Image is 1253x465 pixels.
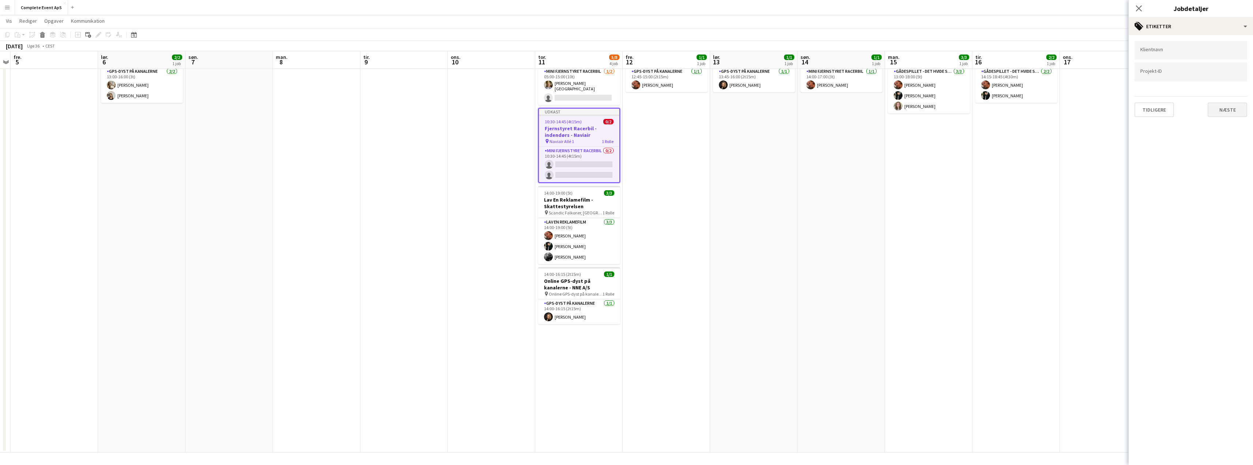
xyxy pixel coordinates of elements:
[6,18,12,24] span: Vis
[609,55,619,60] span: 5/8
[604,271,614,277] span: 1/1
[799,58,810,66] span: 14
[549,210,603,215] span: Scandic Falkoner, [GEOGRAPHIC_DATA]
[975,54,982,60] span: tir.
[19,18,37,24] span: Rediger
[544,271,581,277] span: 14:00-16:15 (2t15m)
[784,61,794,66] div: 1 job
[68,16,108,26] a: Kommunikation
[538,196,620,210] h3: Lav En Reklamefilm - Skattestyrelsen
[1046,55,1057,60] span: 2/2
[871,55,882,60] span: 1/1
[784,55,794,60] span: 1/1
[450,58,461,66] span: 10
[603,210,614,215] span: 1 Rolle
[172,61,182,66] div: 1 job
[549,139,574,144] span: Naviair Allé 1
[1062,58,1073,66] span: 17
[549,291,603,297] span: Online GPS-dyst på kanalerne
[888,35,970,113] app-job-card: 13:00-18:00 (5t)3/3Gådespillet - Det Hvide Snit - Region [GEOGRAPHIC_DATA] - CIMT - Digital Regul...
[538,267,620,324] app-job-card: 14:00-16:15 (2t15m)1/1Online GPS-dyst på kanalerne - NNE A/S Online GPS-dyst på kanalerne1 RolleG...
[624,58,634,66] span: 12
[1129,4,1253,13] h3: Jobdetaljer
[887,58,900,66] span: 15
[604,190,614,196] span: 3/3
[800,54,810,60] span: søn.
[101,54,108,60] span: lør.
[539,125,619,138] h3: Fjernstyret Racerbil - indendørs - Naviair
[538,299,620,324] app-card-role: GPS-dyst på kanalerne1/114:00-16:15 (2t15m)[PERSON_NAME]
[800,67,882,92] app-card-role: Mini Fjernstyret Racerbil1/114:00-17:00 (3t)[PERSON_NAME]
[1208,102,1247,117] button: Næste
[12,58,22,66] span: 5
[888,54,900,60] span: man.
[539,147,619,182] app-card-role: Mini Fjernstyret Racerbil0/210:30-14:45 (4t15m)
[603,291,614,297] span: 1 Rolle
[1129,18,1253,35] div: Etiketter
[538,67,620,105] app-card-role: Mini Fjernstyret Racerbil1/205:00-15:00 (10t)[PERSON_NAME][GEOGRAPHIC_DATA]
[71,18,105,24] span: Kommunikation
[362,58,370,66] span: 9
[538,186,620,264] app-job-card: 14:00-19:00 (5t)3/3Lav En Reklamefilm - Skattestyrelsen Scandic Falkoner, [GEOGRAPHIC_DATA]1 Roll...
[187,58,198,66] span: 7
[538,278,620,291] h3: Online GPS-dyst på kanalerne - NNE A/S
[1140,47,1241,54] input: Skriv for at søge efter klientetiketter...
[603,119,614,124] span: 0/2
[712,58,720,66] span: 13
[975,67,1057,103] app-card-role: Gådespillet - Det Hvide Snit2/214:15-18:45 (4t30m)[PERSON_NAME][PERSON_NAME]
[101,67,183,103] app-card-role: GPS-dyst på kanalerne2/213:00-16:00 (3t)[PERSON_NAME][PERSON_NAME]
[975,35,1057,103] app-job-card: 14:15-18:45 (4t30m)2/2Gådespillet - Det Hvide Snit - Ascendis Pharma A/S Rungstedgaard, Rungsted ...
[626,67,708,92] app-card-role: GPS-dyst på kanalerne1/112:45-15:00 (2t15m)[PERSON_NAME]
[172,55,182,60] span: 2/2
[45,43,55,49] div: CEST
[276,54,288,60] span: man.
[1047,61,1056,66] div: 1 job
[275,58,288,66] span: 8
[544,190,573,196] span: 14:00-19:00 (5t)
[15,0,68,15] button: Complete Event ApS
[713,54,720,60] span: lør.
[697,61,706,66] div: 1 job
[537,58,546,66] span: 11
[609,61,619,66] div: 4 job
[888,67,970,113] app-card-role: Gådespillet - Det Hvide Snit3/313:00-18:00 (5t)[PERSON_NAME][PERSON_NAME][PERSON_NAME]
[44,18,64,24] span: Opgaver
[101,35,183,103] app-job-card: 13:00-16:00 (3t)2/2GPS-dyst på kanalerne - M Seals A/S Islands [STREET_ADDRESS]1 RolleGPS-dyst på...
[41,16,67,26] a: Opgaver
[363,54,370,60] span: tir.
[959,61,969,66] div: 1 job
[959,55,969,60] span: 3/3
[100,58,108,66] span: 6
[713,67,795,92] app-card-role: GPS-dyst på kanalerne1/113:45-16:00 (2t15m)[PERSON_NAME]
[6,42,23,50] div: [DATE]
[538,35,620,105] app-job-card: 05:00-15:00 (10t)1/2Fjernstyret Racerbil - indendørs - Rønslev ApS [STREET_ADDRESS] Hallen1 Rolle...
[16,16,40,26] a: Rediger
[188,54,198,60] span: søn.
[24,43,42,49] span: Uge 36
[1134,102,1174,117] button: Tidligere
[974,58,982,66] span: 16
[451,54,461,60] span: ons.
[545,119,582,124] span: 10:30-14:45 (4t15m)
[3,16,15,26] a: Vis
[697,55,707,60] span: 1/1
[539,109,619,115] div: Udkast
[1140,69,1241,75] input: Skriv for at søge efter projekt-ID-etiketter...
[538,218,620,264] app-card-role: Lav En Reklamefilm3/314:00-19:00 (5t)[PERSON_NAME][PERSON_NAME][PERSON_NAME]
[1063,54,1073,60] span: ons.
[14,54,22,60] span: fre.
[626,54,634,60] span: fre.
[538,54,546,60] span: tor.
[602,139,614,144] span: 1 Rolle
[872,61,881,66] div: 1 job
[538,108,620,183] app-job-card: Udkast10:30-14:45 (4t15m)0/2Fjernstyret Racerbil - indendørs - Naviair Naviair Allé 11 RolleMini ...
